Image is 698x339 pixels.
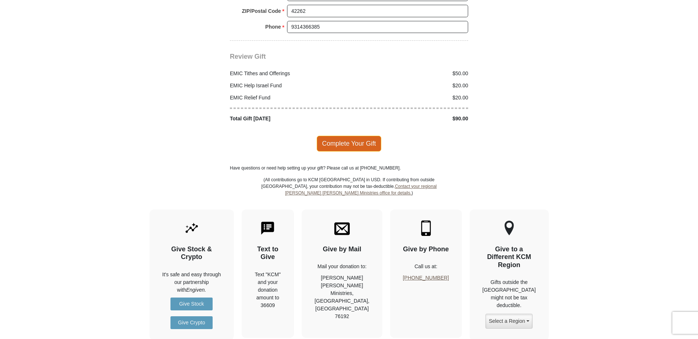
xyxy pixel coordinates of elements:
[315,245,370,254] h4: Give by Mail
[403,275,449,281] a: [PHONE_NUMBER]
[226,94,349,102] div: EMIC Relief Fund
[261,176,437,209] p: (All contributions go to KCM [GEOGRAPHIC_DATA] in USD. If contributing from outside [GEOGRAPHIC_D...
[485,314,532,329] button: Select a Region
[254,245,282,261] h4: Text to Give
[403,245,449,254] h4: Give by Phone
[418,220,434,236] img: mobile.svg
[482,278,536,309] p: Gifts outside the [GEOGRAPHIC_DATA] might not be tax deductible.
[265,22,281,32] strong: Phone
[334,220,350,236] img: envelope.svg
[170,298,213,310] a: Give Stock
[254,271,282,309] div: Text "KCM" and your donation amount to 36609
[504,220,514,236] img: other-region
[315,263,370,270] p: Mail your donation to:
[242,6,281,16] strong: ZIP/Postal Code
[226,70,349,77] div: EMIC Tithes and Offerings
[226,115,349,123] div: Total Gift [DATE]
[315,274,370,320] p: [PERSON_NAME] [PERSON_NAME] Ministries, [GEOGRAPHIC_DATA], [GEOGRAPHIC_DATA] 76192
[162,245,221,261] h4: Give Stock & Crypto
[285,184,437,196] a: Contact your regional [PERSON_NAME] [PERSON_NAME] Ministries office for details.
[230,165,468,171] p: Have questions or need help setting up your gift? Please call us at [PHONE_NUMBER].
[349,94,472,102] div: $20.00
[349,70,472,77] div: $50.00
[317,136,382,151] span: Complete Your Gift
[260,220,275,236] img: text-to-give.svg
[403,263,449,270] p: Call us at:
[482,245,536,269] h4: Give to a Different KCM Region
[349,115,472,123] div: $90.00
[226,82,349,90] div: EMIC Help Israel Fund
[170,316,213,329] a: Give Crypto
[230,53,266,60] span: Review Gift
[184,220,199,236] img: give-by-stock.svg
[162,271,221,294] p: It's safe and easy through our partnership with
[186,287,206,293] i: Engiven.
[349,82,472,90] div: $20.00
